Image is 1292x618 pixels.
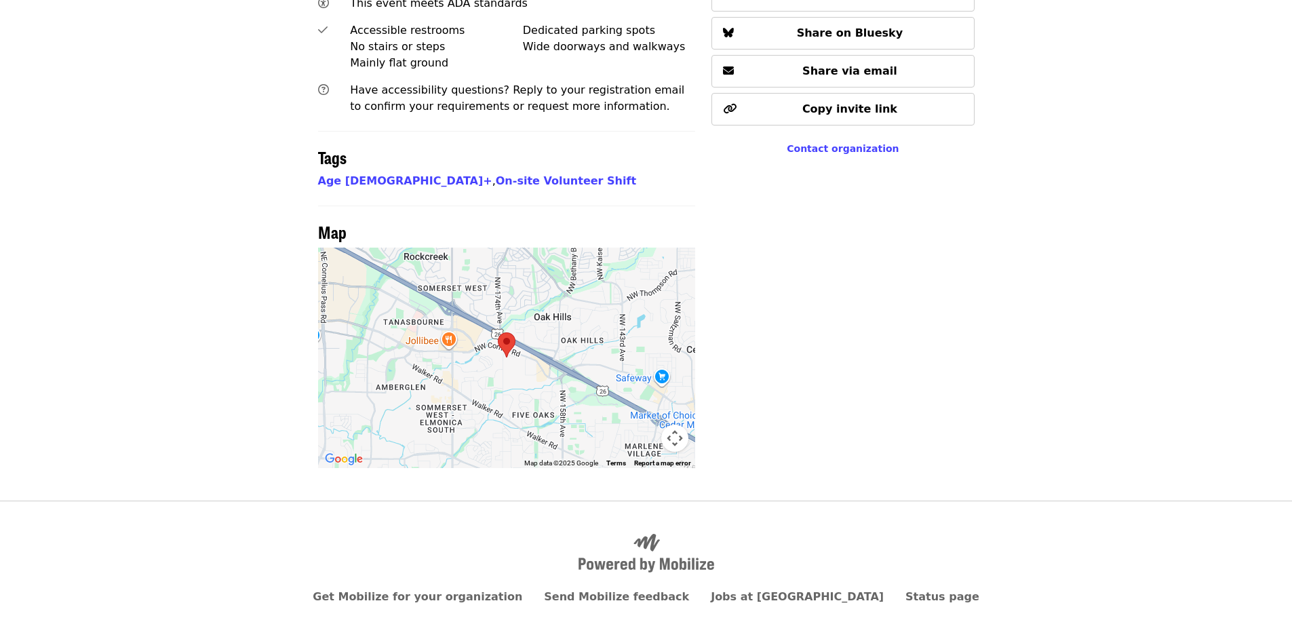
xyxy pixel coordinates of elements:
[787,143,899,154] a: Contact organization
[797,26,903,39] span: Share on Bluesky
[523,22,696,39] div: Dedicated parking spots
[711,55,974,88] button: Share via email
[321,450,366,468] img: Google
[313,590,522,603] a: Get Mobilize for your organization
[318,145,347,169] span: Tags
[524,459,598,467] span: Map data ©2025 Google
[318,174,492,187] a: Age [DEMOGRAPHIC_DATA]+
[579,534,714,573] img: Powered by Mobilize
[350,39,523,55] div: No stairs or steps
[523,39,696,55] div: Wide doorways and walkways
[496,174,636,187] a: On-site Volunteer Shift
[905,590,979,603] a: Status page
[318,589,975,605] nav: Primary footer navigation
[661,425,688,452] button: Map camera controls
[634,459,691,467] a: Report a map error
[711,93,974,125] button: Copy invite link
[711,590,884,603] a: Jobs at [GEOGRAPHIC_DATA]
[350,22,523,39] div: Accessible restrooms
[711,17,974,50] button: Share on Bluesky
[544,590,689,603] a: Send Mobilize feedback
[606,459,626,467] a: Terms (opens in new tab)
[350,83,684,113] span: Have accessibility questions? Reply to your registration email to confirm your requirements or re...
[318,83,329,96] i: question-circle icon
[802,64,897,77] span: Share via email
[802,102,897,115] span: Copy invite link
[321,450,366,468] a: Open this area in Google Maps (opens a new window)
[318,174,496,187] span: ,
[318,24,328,37] i: check icon
[318,220,347,244] span: Map
[350,55,523,71] div: Mainly flat ground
